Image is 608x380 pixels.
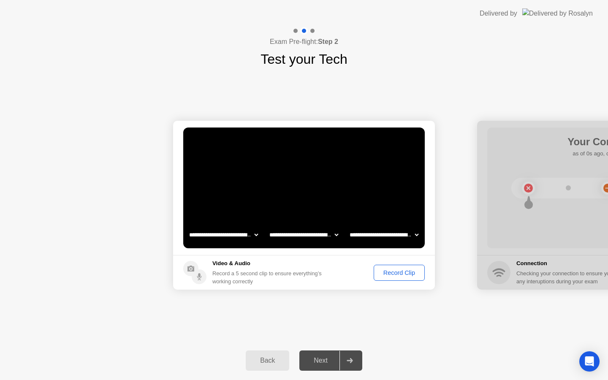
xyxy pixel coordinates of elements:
[579,351,600,372] div: Open Intercom Messenger
[522,8,593,18] img: Delivered by Rosalyn
[212,269,325,285] div: Record a 5 second clip to ensure everything’s working correctly
[348,226,420,243] select: Available microphones
[302,357,339,364] div: Next
[246,350,289,371] button: Back
[187,226,260,243] select: Available cameras
[261,49,347,69] h1: Test your Tech
[248,357,287,364] div: Back
[318,38,338,45] b: Step 2
[268,226,340,243] select: Available speakers
[212,259,325,268] h5: Video & Audio
[374,265,425,281] button: Record Clip
[270,37,338,47] h4: Exam Pre-flight:
[480,8,517,19] div: Delivered by
[377,269,422,276] div: Record Clip
[299,350,362,371] button: Next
